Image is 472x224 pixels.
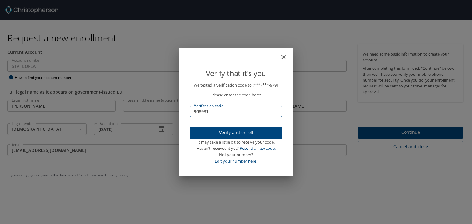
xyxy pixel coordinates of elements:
a: Edit your number here. [215,158,257,164]
p: Verify that it's you [190,68,282,79]
p: We texted a verification code to (***) ***- 9791 [190,82,282,88]
p: Please enter the code here: [190,92,282,98]
div: Not your number? [190,152,282,158]
button: Verify and enroll [190,127,282,139]
div: Haven’t received it yet? [190,145,282,152]
div: It may take a little bit to receive your code. [190,139,282,145]
button: close [283,50,290,58]
span: Verify and enroll [195,129,277,137]
a: Resend a new code. [240,145,276,151]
